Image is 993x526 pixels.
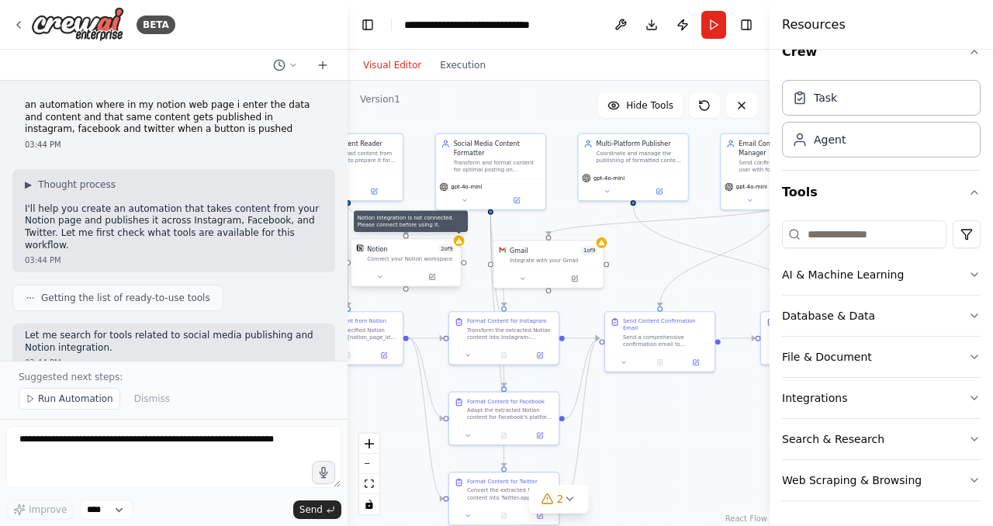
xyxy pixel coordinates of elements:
g: Edge from fc8721b4-38e9-4d2d-b1bc-30622b8245e6 to 52e065d1-a1f9-4b11-b9e8-18bb3d4ca1eb [409,334,444,342]
div: Send confirmation emails to the user with formatted content previews before publishing to social ... [739,159,825,173]
div: Extract Content from Notion [311,317,386,324]
button: Start a new chat [310,56,335,74]
div: Notion [367,244,387,253]
div: Email Confirmation Manager [739,140,825,157]
button: toggle interactivity [359,494,379,514]
button: Crew [782,30,981,74]
button: Open in side panel [492,195,542,206]
button: Hide Tools [598,93,683,118]
g: Edge from 45befd73-f0ec-4b06-9b43-3925f4324055 to a9e70365-ae41-4525-9644-1809ffff3fd5 [721,334,756,342]
button: AI & Machine Learning [782,254,981,295]
button: Integrations [782,378,981,418]
span: 2 [557,491,564,507]
button: No output available [641,357,679,368]
div: Notion integration is not connected. Please connect before using it.NotionNotion2of9Connect your ... [350,240,462,289]
button: Open in side panel [368,350,399,361]
div: Social Media Content FormatterTransform and format content for optimal posting on Instagram, Face... [435,133,547,209]
span: Number of enabled actions [580,246,597,254]
div: Notion integration is not connected. Please connect before using it. [354,210,468,232]
div: Format Content for InstagramTransform the extracted Notion content into Instagram-optimized forma... [448,311,560,365]
span: gpt-4o-mini [593,175,625,182]
button: fit view [359,474,379,494]
span: Improve [29,504,67,516]
p: Let me search for tools related to social media publishing and Notion integration. [25,330,323,354]
div: Format Content for Facebook [467,398,545,405]
span: Run Automation [38,393,113,405]
button: Open in side panel [680,357,711,368]
button: Web Scraping & Browsing [782,460,981,500]
span: Send [299,504,323,516]
div: Extract and read content from Notion pages to prepare it for social media publishing across Insta... [311,150,397,164]
div: Gmail [510,246,528,254]
span: gpt-4o-mini [451,183,482,190]
button: Click to speak your automation idea [312,461,335,484]
div: Integrate with your Gmail [510,257,598,264]
button: File & Document [782,337,981,377]
span: Number of enabled actions [438,244,455,253]
div: Access the specified Notion page with ID {notion_page_id} and extract all the content including t... [311,327,397,341]
div: React Flow controls [359,434,379,514]
div: 03:44 PM [25,139,323,151]
div: Extract Content from NotionAccess the specified Notion page with ID {notion_page_id} and extract ... [292,311,404,365]
div: Send Content Confirmation Email [623,317,709,331]
button: Hide left sidebar [357,14,379,36]
div: Coordinate and manage the publishing of formatted content to Instagram, Facebook, and Twitter sim... [596,150,682,164]
a: React Flow attribution [725,514,767,523]
g: Edge from 4ec41921-e465-4011-bf11-05317d9d1060 to b2a64b2b-aad1-4dce-8a8e-92d696e4aab2 [544,206,780,235]
button: zoom out [359,454,379,474]
div: Email Confirmation ManagerSend confirmation emails to the user with formatted content previews be... [720,133,832,209]
div: Multi-Platform PublisherCoordinate and manage the publishing of formatted content to Instagram, F... [577,133,689,201]
div: Format Content for TwitterConvert the extracted Notion content into Twitter-appropriate format. C... [448,472,560,525]
button: No output available [485,431,523,441]
button: Search & Research [782,419,981,459]
div: Send Content Confirmation EmailSend a comprehensive confirmation email to {user_email} containing... [604,311,716,372]
div: Task [814,90,837,106]
g: Edge from c49c4f99-f2c9-4709-9264-88bc58aa1031 to a9e70365-ae41-4525-9644-1809ffff3fd5 [628,206,820,306]
button: zoom in [359,434,379,454]
p: an automation where in my notion web page i enter the data and content and that same content gets... [25,99,323,136]
g: Edge from a23374e9-4a7f-4cca-95ca-a8c3fa38b486 to 45befd73-f0ec-4b06-9b43-3925f4324055 [565,334,600,503]
g: Edge from fc8721b4-38e9-4d2d-b1bc-30622b8245e6 to f1aa5c8b-b36b-419b-81ee-d00891a479b4 [409,334,444,423]
div: Version 1 [360,93,400,106]
h4: Resources [782,16,846,34]
div: Adapt the extracted Notion content for Facebook's platform requirements. Create engaging posts th... [467,407,553,420]
button: Open in side panel [407,272,457,282]
div: BETA [137,16,175,34]
div: 03:44 PM [25,357,323,369]
g: Edge from f1aa5c8b-b36b-419b-81ee-d00891a479b4 to 45befd73-f0ec-4b06-9b43-3925f4324055 [565,334,600,423]
button: No output available [329,350,367,361]
button: Switch to previous chat [267,56,304,74]
div: Tools [782,214,981,514]
button: Open in side panel [634,186,684,197]
p: Suggested next steps: [19,371,329,383]
span: gpt-4o-mini [736,183,767,190]
div: 03:44 PM [25,254,323,266]
button: Database & Data [782,296,981,336]
button: Open in side panel [524,510,555,521]
span: ▶ [25,178,32,191]
div: Connect your Notion workspace [367,255,455,262]
img: Logo [31,7,124,42]
button: Run Automation [19,388,120,410]
nav: breadcrumb [404,17,566,33]
div: Format Content for FacebookAdapt the extracted Notion content for Facebook's platform requirement... [448,392,560,445]
button: Execution [431,56,495,74]
g: Edge from 52e065d1-a1f9-4b11-b9e8-18bb3d4ca1eb to 45befd73-f0ec-4b06-9b43-3925f4324055 [565,334,600,342]
button: Open in side panel [524,431,555,441]
button: Open in side panel [524,350,555,361]
span: Getting the list of ready-to-use tools [41,292,210,304]
div: Agent [814,132,846,147]
button: No output available [485,350,523,361]
div: Crew [782,74,981,170]
button: Open in side panel [349,186,400,197]
p: I'll help you create an automation that takes content from your Notion page and publishes it acro... [25,203,323,251]
div: Convert the extracted Notion content into Twitter-appropriate format. Create concise, engaging tw... [467,487,553,501]
button: Hide right sidebar [735,14,757,36]
g: Edge from fc8721b4-38e9-4d2d-b1bc-30622b8245e6 to a23374e9-4a7f-4cca-95ca-a8c3fa38b486 [409,334,444,503]
button: Send [293,500,341,519]
span: Hide Tools [626,99,673,112]
div: Format Content for Instagram [467,317,547,324]
div: Transform and format content for optimal posting on Instagram, Facebook, and Twitter, ensuring ea... [454,159,540,173]
button: Dismiss [126,388,178,410]
div: Send a comprehensive confirmation email to {user_email} containing formatted content previews for... [623,334,709,348]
